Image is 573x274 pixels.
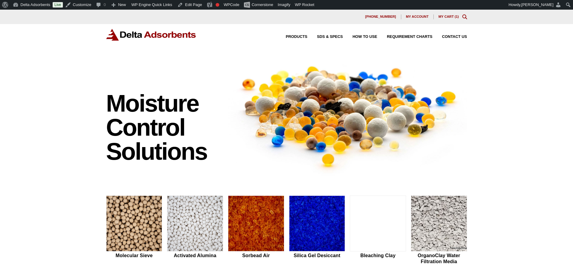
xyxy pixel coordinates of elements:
h2: Sorbead Air [228,253,284,258]
div: Toggle Modal Content [462,14,467,19]
span: Contact Us [442,35,467,39]
a: How to Use [343,35,377,39]
h2: Silica Gel Desiccant [289,253,345,258]
a: Products [276,35,307,39]
a: Requirement Charts [377,35,432,39]
h2: Molecular Sieve [106,253,162,258]
img: Delta Adsorbents [106,29,196,41]
span: How to Use [353,35,377,39]
div: Focus keyphrase not set [216,3,219,7]
h2: Bleaching Clay [350,253,406,258]
span: My account [406,15,429,18]
a: My Cart (1) [439,15,459,18]
span: SDS & SPECS [317,35,343,39]
h2: Activated Alumina [167,253,223,258]
a: OrganoClay Water Filtration Media [411,195,467,265]
a: My account [401,14,434,19]
a: Molecular Sieve [106,195,162,265]
img: Image [228,55,467,176]
a: Activated Alumina [167,195,223,265]
span: Requirement Charts [387,35,432,39]
h2: OrganoClay Water Filtration Media [411,253,467,264]
span: 1 [456,15,457,18]
a: SDS & SPECS [307,35,343,39]
span: [PHONE_NUMBER] [365,15,396,18]
a: Silica Gel Desiccant [289,195,345,265]
a: Sorbead Air [228,195,284,265]
a: Bleaching Clay [350,195,406,265]
a: Live [53,2,63,8]
a: Contact Us [433,35,467,39]
span: [PERSON_NAME] [521,2,553,7]
span: Products [286,35,307,39]
h1: Moisture Control Solutions [106,91,222,164]
a: [PHONE_NUMBER] [360,14,401,19]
